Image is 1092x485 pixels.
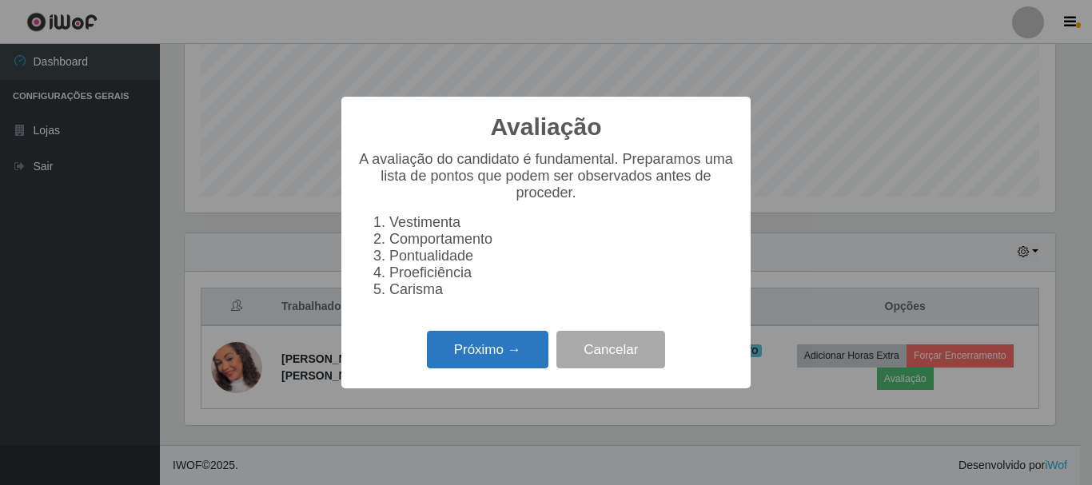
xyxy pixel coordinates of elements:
button: Cancelar [556,331,665,368]
li: Proeficiência [389,264,735,281]
li: Pontualidade [389,248,735,264]
li: Comportamento [389,231,735,248]
h2: Avaliação [491,113,602,141]
li: Carisma [389,281,735,298]
p: A avaliação do candidato é fundamental. Preparamos uma lista de pontos que podem ser observados a... [357,151,735,201]
li: Vestimenta [389,214,735,231]
button: Próximo → [427,331,548,368]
